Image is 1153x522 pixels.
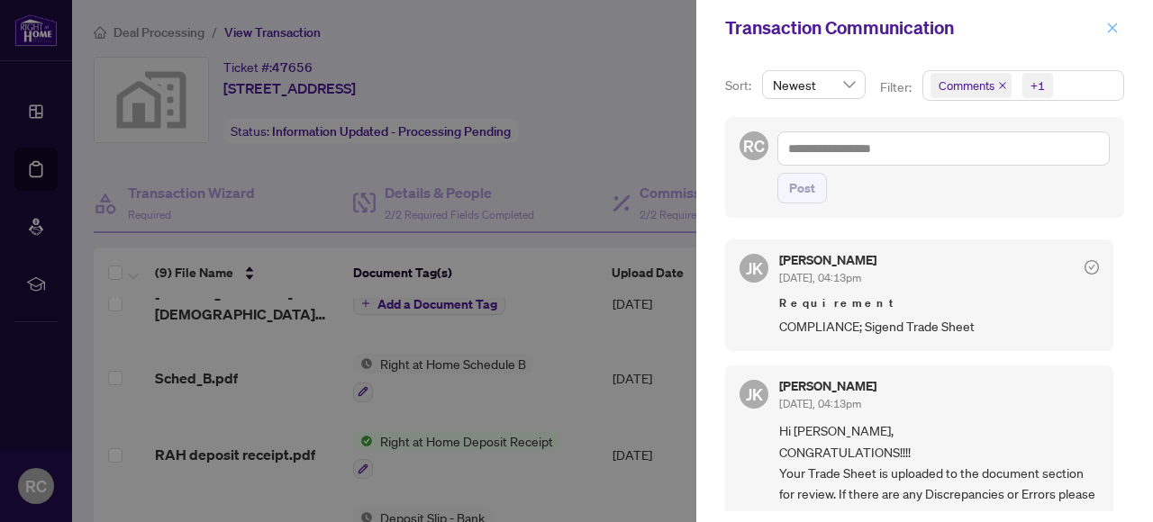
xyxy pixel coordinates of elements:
[746,256,763,281] span: JK
[998,81,1007,90] span: close
[777,173,827,203] button: Post
[743,133,765,158] span: RC
[1030,76,1045,94] div: +1
[779,294,1099,312] span: Requirement
[779,397,861,410] span: [DATE], 04:13pm
[1085,260,1099,274] span: check-circle
[779,254,876,266] h5: [PERSON_NAME]
[779,316,1099,337] span: COMPLIANCE; Sigend Trade Sheet
[746,382,763,407] span: JK
[779,380,876,392] h5: [PERSON_NAME]
[725,14,1101,41] div: Transaction Communication
[931,73,1012,98] span: Comments
[779,271,861,284] span: [DATE], 04:13pm
[1106,22,1119,34] span: close
[725,76,755,95] p: Sort:
[939,76,994,94] span: Comments
[880,77,914,97] p: Filter:
[773,71,855,98] span: Newest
